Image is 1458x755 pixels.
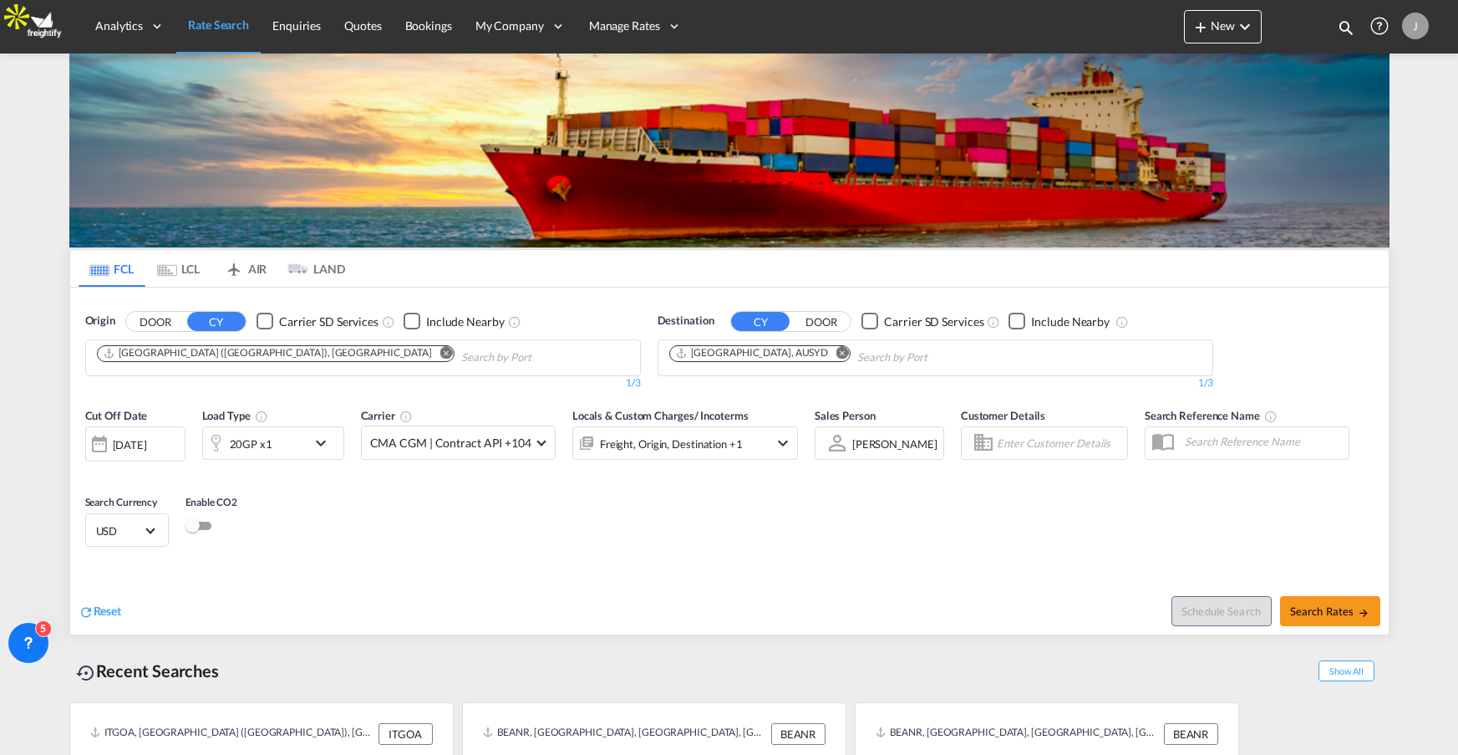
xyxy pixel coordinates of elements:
[658,376,1213,390] div: 1/3
[461,344,620,371] input: Chips input.
[126,312,185,331] button: DOOR
[212,250,279,287] md-tab-item: AIR
[861,313,983,330] md-checkbox: Checkbox No Ink
[113,437,147,452] div: [DATE]
[79,603,122,621] div: icon-refreshReset
[987,315,1000,329] md-icon: Unchecked: Search for CY (Container Yard) services for all selected carriers.Checked : Search for...
[96,523,143,538] span: USD
[694,409,749,422] span: / Incoterms
[85,426,185,462] div: [DATE]
[85,460,98,482] md-datepicker: Select
[94,518,160,543] md-select: Select Currency: $ USDUnited States Dollar
[825,346,850,363] button: Remove
[187,312,246,331] button: CY
[1115,315,1129,329] md-icon: Unchecked: Ignores neighbouring ports when fetching rates.Checked : Includes neighbouring ports w...
[79,250,145,287] md-tab-item: FCL
[103,346,432,360] div: Genova (Genoa), ITGOA
[773,433,793,453] md-icon: icon-chevron-down
[508,315,521,329] md-icon: Unchecked: Ignores neighbouring ports when fetching rates.Checked : Includes neighbouring ports w...
[85,496,158,508] span: Search Currency
[997,431,1122,456] input: Enter Customer Details
[79,250,346,287] md-pagination-wrapper: Use the left and right arrow keys to navigate between tabs
[13,667,71,730] iframe: Chat
[90,723,374,745] div: ITGOA, Genova (Genoa), Italy, Southern Europe, Europe
[851,431,939,456] md-select: Sales Person: Jesper Johansen
[483,723,767,745] div: BEANR, Antwerp, Belgium, Western Europe, Europe
[257,313,378,330] md-checkbox: Checkbox No Ink
[70,288,1389,635] div: OriginDOOR CY Checkbox No InkUnchecked: Search for CY (Container Yard) services for all selected ...
[658,313,714,329] span: Destination
[815,409,876,422] span: Sales Person
[1358,607,1369,619] md-icon: icon-arrow-right
[426,314,505,330] div: Include Nearby
[667,340,1024,371] md-chips-wrap: Chips container. Use arrow keys to select chips.
[202,409,268,422] span: Load Type
[1290,605,1370,618] span: Search Rates
[961,409,1045,422] span: Customer Details
[675,346,832,360] div: Press delete to remove this chip.
[255,410,268,423] md-icon: icon-information-outline
[852,437,937,451] div: [PERSON_NAME]
[76,663,96,683] md-icon: icon-backup-restore
[731,312,790,331] button: CY
[876,723,1160,745] div: BEANR, Antwerp, Belgium, Western Europe, Europe
[311,433,339,453] md-icon: icon-chevron-down
[429,346,454,363] button: Remove
[279,314,378,330] div: Carrier SD Services
[185,496,237,508] span: Enable CO2
[69,54,1389,247] img: LCL+%26+FCL+BACKGROUND.png
[230,432,272,456] div: 20GP x1
[69,652,226,690] div: Recent Searches
[378,723,433,745] div: ITGOA
[1280,596,1380,626] button: Search Ratesicon-arrow-right
[94,340,627,371] md-chips-wrap: Chips container. Use arrow keys to select chips.
[1264,410,1278,423] md-icon: Your search will be saved by the below given name
[202,426,344,460] div: 20GP x1icon-chevron-down
[1176,429,1349,454] input: Search Reference Name
[600,432,743,456] div: Freight Origin Destination Factory Stuffing
[103,346,435,360] div: Press delete to remove this chip.
[404,313,505,330] md-checkbox: Checkbox No Ink
[1318,661,1374,681] span: Show All
[85,409,148,422] span: Cut Off Date
[572,426,798,460] div: Freight Origin Destination Factory Stuffingicon-chevron-down
[1164,723,1218,745] div: BEANR
[675,346,829,360] div: Sydney, AUSYD
[572,409,749,422] span: Locals & Custom Charges
[771,723,826,745] div: BEANR
[224,259,244,272] md-icon: icon-airplane
[361,409,413,422] span: Carrier
[884,314,983,330] div: Carrier SD Services
[279,250,346,287] md-tab-item: LAND
[1171,596,1272,626] button: Note: By default Schedule search will only considerorigin ports, destination ports and cut off da...
[1145,409,1278,422] span: Search Reference Name
[94,604,122,618] span: Reset
[382,315,395,329] md-icon: Unchecked: Search for CY (Container Yard) services for all selected carriers.Checked : Search for...
[399,410,413,423] md-icon: The selected Trucker/Carrierwill be displayed in the rate results If the rates are from another f...
[1031,314,1110,330] div: Include Nearby
[85,313,115,329] span: Origin
[857,344,1016,371] input: Chips input.
[792,312,851,331] button: DOOR
[79,605,94,620] md-icon: icon-refresh
[370,435,531,451] span: CMA CGM | Contract API +104
[145,250,212,287] md-tab-item: LCL
[1008,313,1110,330] md-checkbox: Checkbox No Ink
[85,376,641,390] div: 1/3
